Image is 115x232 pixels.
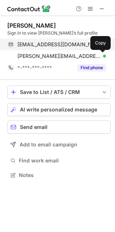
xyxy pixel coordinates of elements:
span: Add to email campaign [20,142,77,148]
div: Save to List / ATS / CRM [20,89,98,95]
img: ContactOut v5.3.10 [7,4,51,13]
button: Add to email campaign [7,138,111,151]
span: AI write personalized message [20,107,97,113]
span: Send email [20,124,48,130]
button: AI write personalized message [7,103,111,116]
span: [PERSON_NAME][EMAIL_ADDRESS][DOMAIN_NAME] [17,53,100,59]
span: [EMAIL_ADDRESS][DOMAIN_NAME] [17,41,100,48]
button: Reveal Button [77,64,106,71]
span: Find work email [19,157,108,164]
button: Notes [7,170,111,180]
div: [PERSON_NAME] [7,22,56,29]
button: save-profile-one-click [7,86,111,99]
button: Find work email [7,156,111,166]
div: Sign in to view [PERSON_NAME]’s full profile [7,30,111,36]
button: Send email [7,121,111,134]
span: Notes [19,172,108,178]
